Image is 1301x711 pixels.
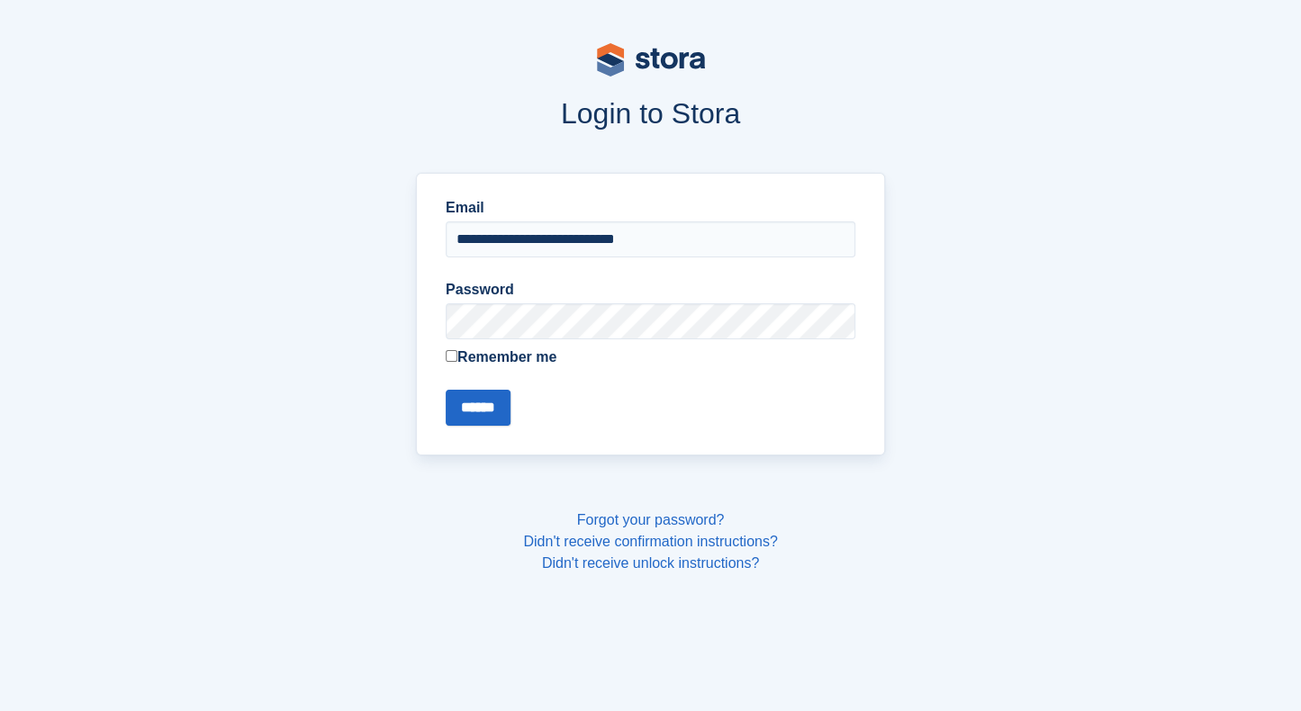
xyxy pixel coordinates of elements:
img: stora-logo-53a41332b3708ae10de48c4981b4e9114cc0af31d8433b30ea865607fb682f29.svg [597,43,705,76]
label: Password [446,279,855,301]
h1: Login to Stora [73,97,1229,130]
a: Forgot your password? [577,512,725,527]
input: Remember me [446,350,457,362]
label: Email [446,197,855,219]
a: Didn't receive confirmation instructions? [523,534,777,549]
a: Didn't receive unlock instructions? [542,555,759,571]
label: Remember me [446,346,855,368]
